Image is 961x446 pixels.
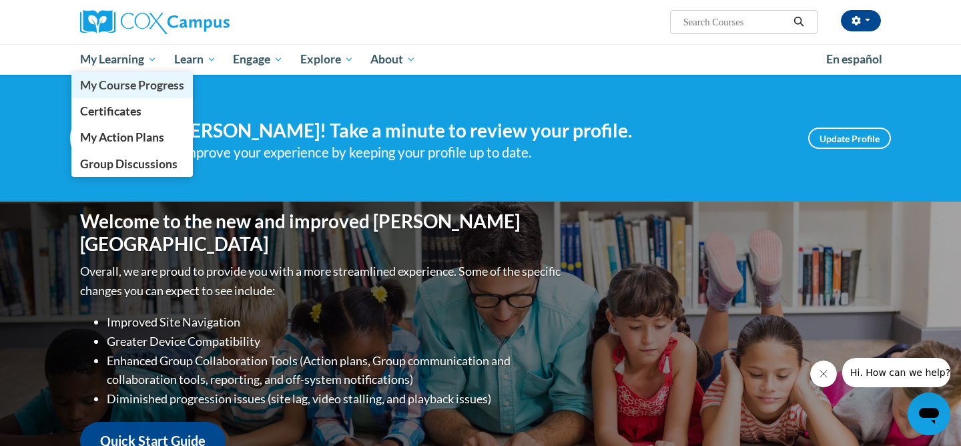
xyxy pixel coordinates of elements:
h4: Hi [PERSON_NAME]! Take a minute to review your profile. [150,120,788,142]
li: Greater Device Compatibility [107,332,564,351]
span: En español [826,52,882,66]
img: Profile Image [70,108,130,168]
span: About [370,51,416,67]
a: My Course Progress [71,72,193,98]
a: Certificates [71,98,193,124]
span: Learn [174,51,216,67]
div: Main menu [60,44,901,75]
button: Search [789,14,809,30]
li: Improved Site Navigation [107,312,564,332]
a: En español [818,45,891,73]
a: Learn [166,44,225,75]
span: Explore [300,51,354,67]
li: Enhanced Group Collaboration Tools (Action plans, Group communication and collaboration tools, re... [107,351,564,390]
a: Update Profile [808,128,891,149]
a: About [362,44,425,75]
a: My Action Plans [71,124,193,150]
button: Account Settings [841,10,881,31]
input: Search Courses [682,14,789,30]
a: Cox Campus [80,10,334,34]
div: Help improve your experience by keeping your profile up to date. [150,142,788,164]
h1: Welcome to the new and improved [PERSON_NAME][GEOGRAPHIC_DATA] [80,210,564,255]
span: My Learning [80,51,157,67]
span: Engage [233,51,283,67]
p: Overall, we are proud to provide you with a more streamlined experience. Some of the specific cha... [80,262,564,300]
span: Certificates [80,104,141,118]
span: My Course Progress [80,78,184,92]
iframe: Close message [810,361,837,387]
a: Explore [292,44,362,75]
iframe: Message from company [842,358,950,387]
a: My Learning [71,44,166,75]
iframe: Button to launch messaging window [908,393,950,435]
span: Group Discussions [80,157,178,171]
li: Diminished progression issues (site lag, video stalling, and playback issues) [107,389,564,409]
img: Cox Campus [80,10,230,34]
a: Group Discussions [71,151,193,177]
a: Engage [224,44,292,75]
span: My Action Plans [80,130,164,144]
